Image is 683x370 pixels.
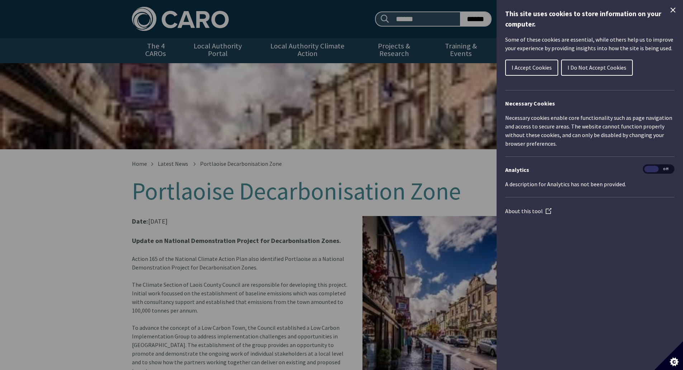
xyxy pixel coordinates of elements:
[505,165,674,174] h3: Analytics
[505,207,551,215] a: About this tool
[505,180,674,188] p: A description for Analytics has not been provided.
[654,341,683,370] button: Set cookie preferences
[505,35,674,52] p: Some of these cookies are essential, while others help us to improve your experience by providing...
[505,60,558,76] button: I Accept Cookies
[568,64,626,71] span: I Do Not Accept Cookies
[505,113,674,148] p: Necessary cookies enable core functionality such as page navigation and access to secure areas. T...
[505,9,674,29] h1: This site uses cookies to store information on your computer.
[644,166,659,173] span: On
[512,64,552,71] span: I Accept Cookies
[669,6,677,14] button: Close Cookie Control
[561,60,633,76] button: I Do Not Accept Cookies
[659,166,673,173] span: Off
[505,99,674,108] h2: Necessary Cookies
